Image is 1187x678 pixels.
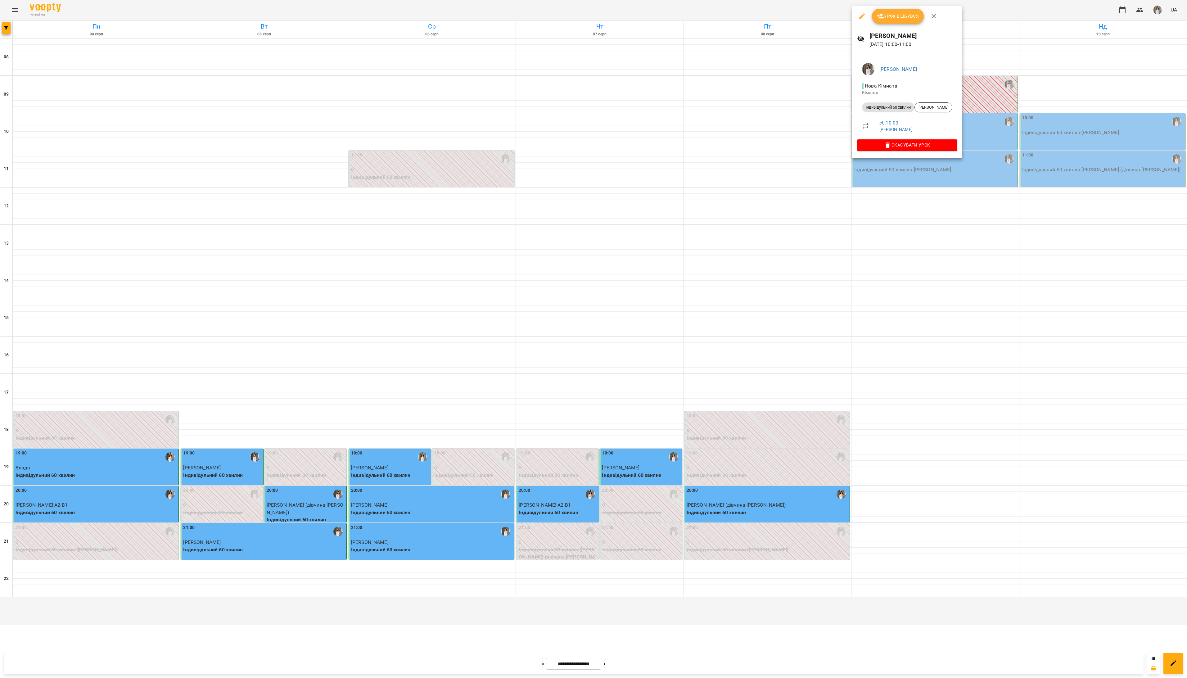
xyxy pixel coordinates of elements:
[879,66,917,72] a: [PERSON_NAME]
[915,105,952,110] span: [PERSON_NAME]
[879,127,913,132] a: [PERSON_NAME]
[862,63,874,75] img: 364895220a4789552a8225db6642e1db.jpeg
[877,12,919,20] span: Урок відбувся
[857,139,957,151] button: Скасувати Урок
[872,9,924,24] button: Урок відбувся
[862,83,899,89] span: - Нова Кімната
[869,31,957,41] h6: [PERSON_NAME]
[862,90,952,96] p: Кімната
[862,105,914,110] span: Індивідульний 60 хвилин
[862,141,952,149] span: Скасувати Урок
[869,41,957,48] p: [DATE] 10:00 - 11:00
[879,120,898,126] a: сб , 10:00
[914,102,952,112] div: [PERSON_NAME]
